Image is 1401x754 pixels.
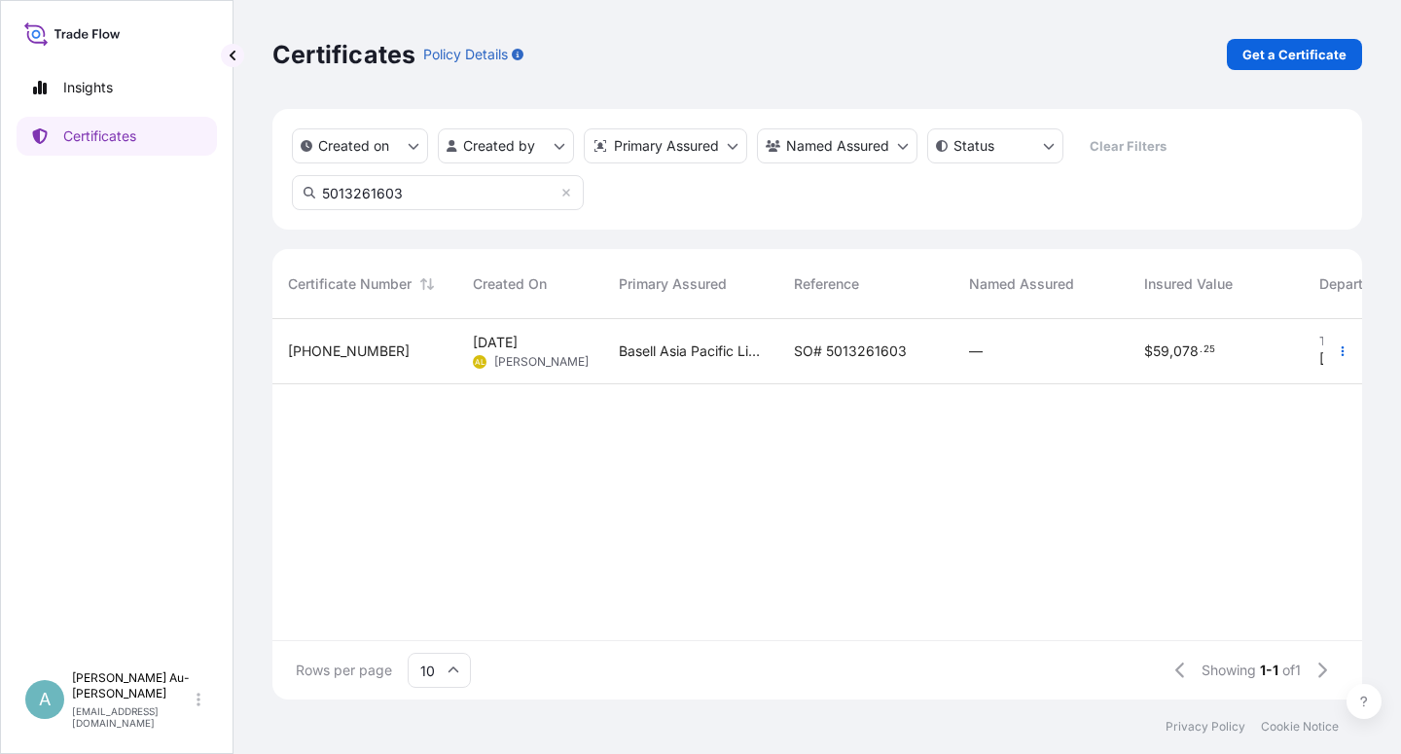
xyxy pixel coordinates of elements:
[1173,344,1199,358] span: 078
[1319,349,1364,369] span: [DATE]
[463,136,535,156] p: Created by
[1242,45,1347,64] p: Get a Certificate
[318,136,389,156] p: Created on
[1319,274,1383,294] span: Departure
[296,661,392,680] span: Rows per page
[272,39,415,70] p: Certificates
[786,136,889,156] p: Named Assured
[969,341,983,361] span: —
[17,68,217,107] a: Insights
[17,117,217,156] a: Certificates
[757,128,917,163] button: cargoOwner Filter options
[953,136,994,156] p: Status
[614,136,719,156] p: Primary Assured
[1282,661,1301,680] span: of 1
[63,78,113,97] p: Insights
[438,128,574,163] button: createdBy Filter options
[927,128,1063,163] button: certificateStatus Filter options
[473,274,547,294] span: Created On
[1144,274,1233,294] span: Insured Value
[1073,130,1182,162] button: Clear Filters
[1200,346,1203,353] span: .
[969,274,1074,294] span: Named Assured
[584,128,747,163] button: distributor Filter options
[1090,136,1167,156] p: Clear Filters
[619,341,763,361] span: Basell Asia Pacific Limited
[794,341,907,361] span: SO# 5013261603
[423,45,508,64] p: Policy Details
[72,705,193,729] p: [EMAIL_ADDRESS][DOMAIN_NAME]
[1227,39,1362,70] a: Get a Certificate
[1169,344,1173,358] span: ,
[415,272,439,296] button: Sort
[475,352,485,372] span: AL
[473,333,518,352] span: [DATE]
[63,126,136,146] p: Certificates
[1144,344,1153,358] span: $
[619,274,727,294] span: Primary Assured
[292,175,584,210] input: Search Certificate or Reference...
[288,274,412,294] span: Certificate Number
[1153,344,1169,358] span: 59
[288,341,410,361] span: [PHONE_NUMBER]
[1203,346,1215,353] span: 25
[72,670,193,701] p: [PERSON_NAME] Au-[PERSON_NAME]
[39,690,51,709] span: A
[1202,661,1256,680] span: Showing
[794,274,859,294] span: Reference
[1260,661,1278,680] span: 1-1
[1261,719,1339,735] a: Cookie Notice
[292,128,428,163] button: createdOn Filter options
[1166,719,1245,735] a: Privacy Policy
[494,354,589,370] span: [PERSON_NAME]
